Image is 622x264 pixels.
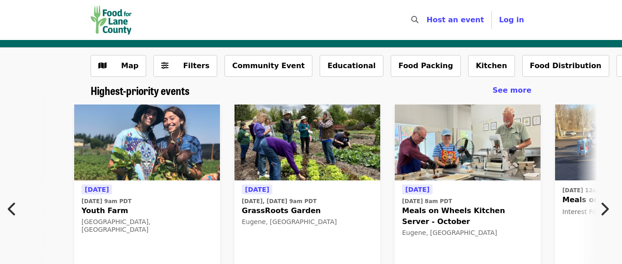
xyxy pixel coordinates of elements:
[391,55,461,77] button: Food Packing
[493,86,531,95] span: See more
[395,105,540,181] img: Meals on Wheels Kitchen Server - October organized by Food for Lane County
[600,200,609,218] i: chevron-right icon
[98,61,107,70] i: map icon
[402,197,452,205] time: [DATE] 8am PDT
[242,218,373,226] div: Eugene, [GEOGRAPHIC_DATA]
[74,105,220,181] img: Youth Farm organized by Food for Lane County
[245,186,269,193] span: [DATE]
[424,9,431,31] input: Search
[153,55,217,77] button: Filters (0 selected)
[235,105,380,181] img: GrassRoots Garden organized by Food for Lane County
[85,186,109,193] span: [DATE]
[402,205,533,227] span: Meals on Wheels Kitchen Server - October
[82,218,213,234] div: [GEOGRAPHIC_DATA], [GEOGRAPHIC_DATA]
[91,55,146,77] button: Show map view
[405,186,429,193] span: [DATE]
[402,229,533,237] div: Eugene, [GEOGRAPHIC_DATA]
[83,84,539,97] div: Highest-priority events
[82,205,213,216] span: Youth Farm
[562,186,616,194] time: [DATE] 12am PST
[522,55,609,77] button: Food Distribution
[492,11,531,29] button: Log in
[161,61,168,70] i: sliders-h icon
[493,85,531,96] a: See more
[121,61,138,70] span: Map
[427,15,484,24] a: Host an event
[183,61,209,70] span: Filters
[468,55,515,77] button: Kitchen
[592,196,622,222] button: Next item
[320,55,383,77] button: Educational
[8,200,17,218] i: chevron-left icon
[91,82,189,98] span: Highest-priority events
[411,15,418,24] i: search icon
[562,208,605,215] span: Interest Form
[242,205,373,216] span: GrassRoots Garden
[242,197,316,205] time: [DATE], [DATE] 9am PDT
[82,197,132,205] time: [DATE] 9am PDT
[91,5,132,35] img: Food for Lane County - Home
[499,15,524,24] span: Log in
[91,84,189,97] a: Highest-priority events
[224,55,312,77] button: Community Event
